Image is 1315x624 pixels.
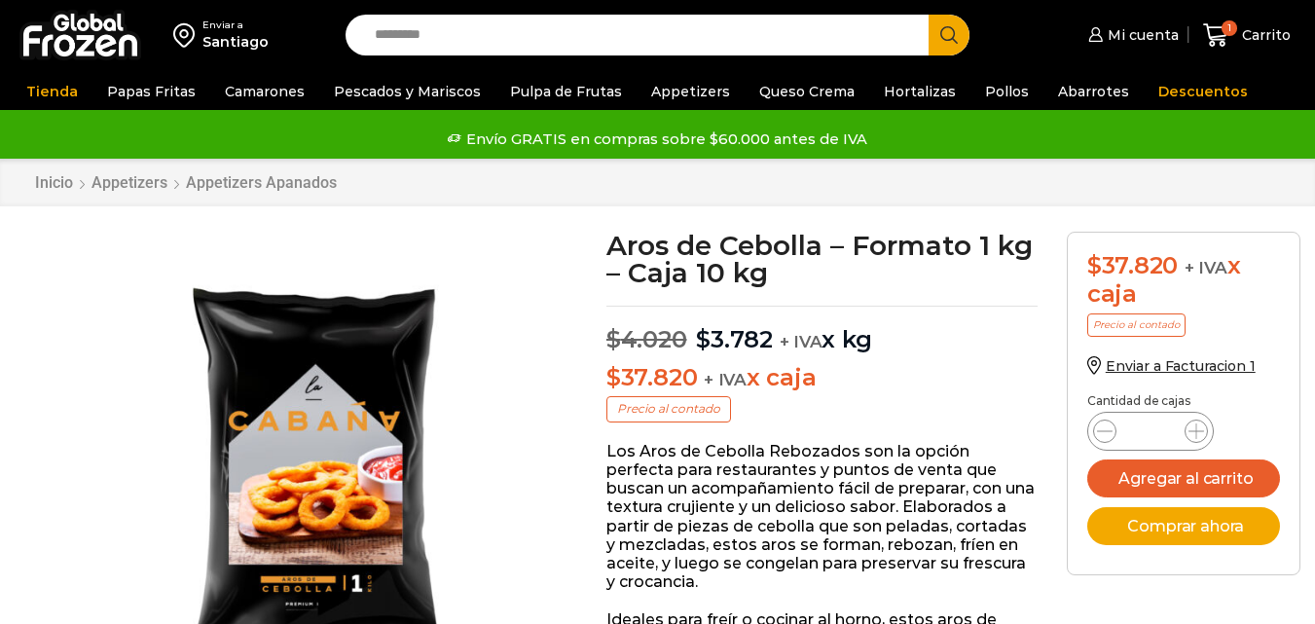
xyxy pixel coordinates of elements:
div: x caja [1087,252,1280,309]
span: + IVA [780,332,822,351]
button: Agregar al carrito [1087,459,1280,497]
p: Precio al contado [606,396,731,422]
a: Mi cuenta [1083,16,1179,55]
p: Precio al contado [1087,313,1186,337]
a: Pulpa de Frutas [500,73,632,110]
p: Los Aros de Cebolla Rebozados son la opción perfecta para restaurantes y puntos de venta que busc... [606,442,1038,592]
a: Appetizers Apanados [185,173,338,192]
a: Camarones [215,73,314,110]
div: Santiago [202,32,269,52]
span: Enviar a Facturacion 1 [1106,357,1256,375]
a: Enviar a Facturacion 1 [1087,357,1256,375]
h1: Aros de Cebolla – Formato 1 kg – Caja 10 kg [606,232,1038,286]
span: Mi cuenta [1103,25,1179,45]
bdi: 3.782 [696,325,773,353]
span: $ [696,325,711,353]
bdi: 4.020 [606,325,687,353]
span: $ [606,325,621,353]
div: Enviar a [202,18,269,32]
bdi: 37.820 [606,363,697,391]
span: + IVA [1185,258,1227,277]
input: Product quantity [1132,418,1169,445]
p: Cantidad de cajas [1087,394,1280,408]
a: Pollos [975,73,1039,110]
span: 1 [1222,20,1237,36]
button: Comprar ahora [1087,507,1280,545]
a: Abarrotes [1048,73,1139,110]
bdi: 37.820 [1087,251,1178,279]
p: x caja [606,364,1038,392]
a: Appetizers [641,73,740,110]
a: Pescados y Mariscos [324,73,491,110]
nav: Breadcrumb [34,173,338,192]
img: address-field-icon.svg [173,18,202,52]
a: Hortalizas [874,73,966,110]
span: + IVA [704,370,747,389]
a: Inicio [34,173,74,192]
a: Appetizers [91,173,168,192]
span: $ [1087,251,1102,279]
a: Descuentos [1149,73,1258,110]
a: 1 Carrito [1198,13,1296,58]
span: Carrito [1237,25,1291,45]
span: $ [606,363,621,391]
a: Queso Crema [749,73,864,110]
a: Tienda [17,73,88,110]
button: Search button [929,15,969,55]
a: Papas Fritas [97,73,205,110]
p: x kg [606,306,1038,354]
